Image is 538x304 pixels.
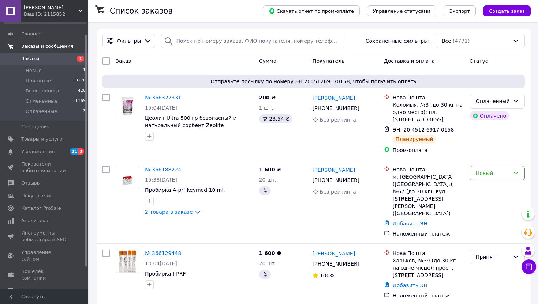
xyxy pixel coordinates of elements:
[119,250,136,273] img: Фото товару
[26,88,61,94] span: Выполненные
[21,205,61,212] span: Каталог ProSale
[26,67,42,74] span: Новые
[393,135,436,144] div: Планируемый
[110,7,173,15] h1: Список заказов
[311,103,361,113] div: [PHONE_NUMBER]
[24,4,79,11] span: Вайт СМАЙЛ
[311,259,361,269] div: [PHONE_NUMBER]
[313,166,355,174] a: [PERSON_NAME]
[145,187,225,193] a: Пробирка A-prf,keymed,10 ml.
[393,282,427,288] a: Добавить ЭН
[393,230,464,237] div: Наложенный платеж
[116,94,139,117] img: Фото товару
[259,58,277,64] span: Сумма
[21,43,73,50] span: Заказы и сообщения
[26,98,57,104] span: Отмененные
[21,148,55,155] span: Уведомления
[145,209,193,215] a: 2 товара в заказе
[259,177,277,183] span: 20 шт.
[259,261,277,266] span: 20 шт.
[83,108,86,115] span: 3
[269,8,354,14] span: Скачать отчет по пром-оплате
[483,5,531,16] button: Создать заказ
[320,189,356,195] span: Без рейтинга
[373,8,430,14] span: Управление статусами
[24,11,88,18] div: Ваш ID: 2115852
[470,58,488,64] span: Статус
[393,221,427,227] a: Добавить ЭН
[489,8,525,14] span: Создать заказ
[393,101,464,123] div: Коломыя, №3 (до 30 кг на одно место): пл. [STREET_ADDRESS]
[313,94,355,102] a: [PERSON_NAME]
[21,249,68,262] span: Управление сайтом
[26,108,57,115] span: Оплаченные
[21,217,48,224] span: Аналитика
[77,56,84,62] span: 1
[21,287,40,294] span: Маркет
[442,37,451,45] span: Все
[145,167,181,172] a: № 366188224
[311,175,361,185] div: [PHONE_NUMBER]
[393,94,464,101] div: Нова Пошта
[313,58,345,64] span: Покупатель
[393,257,464,279] div: Харьков, №39 (до 30 кг на одне місце): просп. [STREET_ADDRESS]
[21,31,42,37] span: Главная
[320,273,335,278] span: 100%
[384,58,435,64] span: Доставка и оплата
[393,166,464,173] div: Нова Пошта
[70,148,78,155] span: 11
[393,292,464,299] div: Наложенный платеж
[21,136,63,142] span: Товары и услуги
[21,56,39,62] span: Заказы
[366,37,430,45] span: Сохраненные фильтры:
[522,259,536,274] button: Чат с покупателем
[75,98,86,104] span: 1169
[145,95,181,100] a: № 366322331
[21,193,51,199] span: Покупатели
[444,5,476,16] button: Экспорт
[116,166,139,189] a: Фото товару
[78,88,86,94] span: 420
[161,34,345,48] input: Поиск по номеру заказа, ФИО покупателя, номеру телефона, Email, номеру накладной
[259,95,276,100] span: 200 ₴
[75,77,86,84] span: 3178
[449,8,470,14] span: Экспорт
[21,230,68,243] span: Инструменты вебмастера и SEO
[145,271,186,277] a: Пробирка I-PRF
[470,111,509,120] div: Оплачено
[21,123,50,130] span: Сообщения
[105,78,522,85] span: Отправьте посылку по номеру ЭН 20451269170158, чтобы получить оплату
[313,250,355,257] a: [PERSON_NAME]
[320,117,356,123] span: Без рейтинга
[145,115,237,128] a: Цеолит Ultra 500 гр безопасный и натуральный сорбент Zeolite
[26,77,51,84] span: Принятые
[21,180,41,186] span: Отзывы
[78,148,84,155] span: 3
[145,177,177,183] span: 15:38[DATE]
[476,97,510,105] div: Оплаченный
[263,5,360,16] button: Скачать отчет по пром-оплате
[393,173,464,217] div: м. [GEOGRAPHIC_DATA] ([GEOGRAPHIC_DATA].), №67 (до 30 кг): вул. [STREET_ADDRESS][PERSON_NAME] ([G...
[367,5,436,16] button: Управление статусами
[476,253,510,261] div: Принят
[393,127,454,133] span: ЭН: 20 4512 6917 0158
[453,38,470,44] span: (4771)
[145,105,177,111] span: 15:04[DATE]
[117,37,141,45] span: Фильтры
[476,8,531,14] a: Создать заказ
[393,147,464,154] div: Пром-оплата
[21,161,68,174] span: Показатели работы компании
[119,166,136,189] img: Фото товару
[259,250,281,256] span: 1 600 ₴
[145,261,177,266] span: 10:04[DATE]
[393,250,464,257] div: Нова Пошта
[259,167,281,172] span: 1 600 ₴
[116,58,131,64] span: Заказ
[116,250,139,273] a: Фото товару
[259,114,292,123] div: 23.54 ₴
[476,169,510,177] div: Новый
[145,250,181,256] a: № 366129448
